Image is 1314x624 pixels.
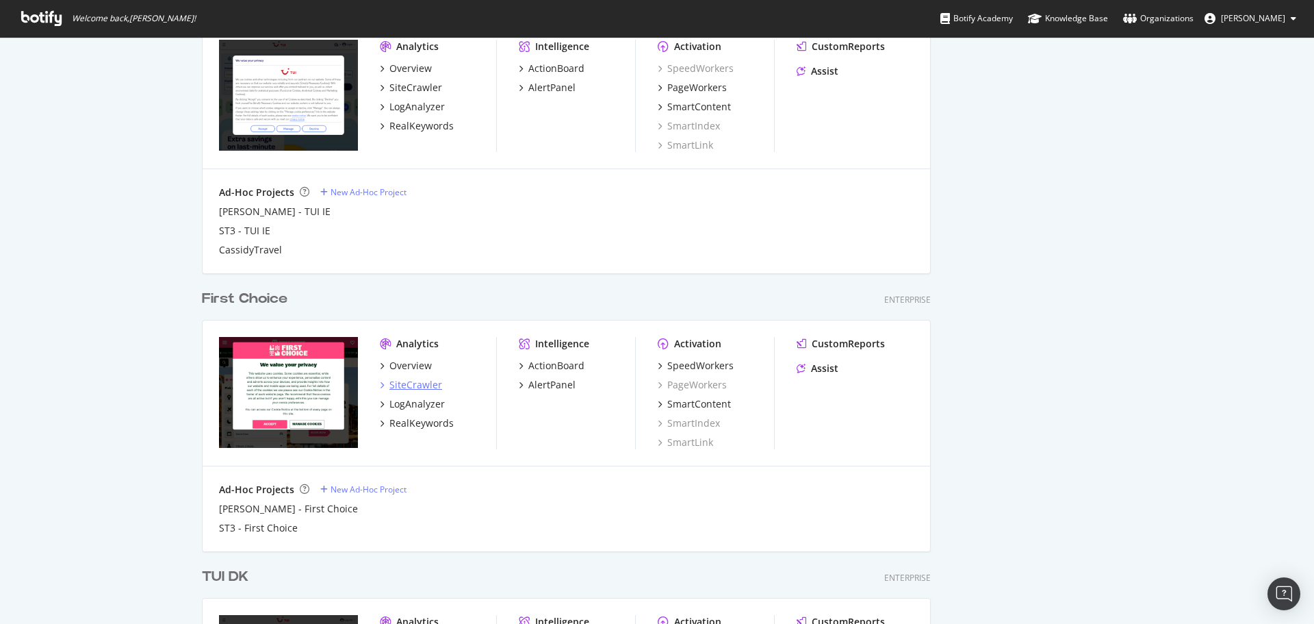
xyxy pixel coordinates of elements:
a: Assist [797,64,838,78]
a: Overview [380,359,432,373]
a: ActionBoard [519,359,584,373]
div: SmartContent [667,100,731,114]
a: New Ad-Hoc Project [320,186,407,198]
div: Open Intercom Messenger [1267,577,1300,610]
a: AlertPanel [519,81,576,95]
a: AlertPanel [519,378,576,392]
a: SpeedWorkers [658,62,734,75]
a: RealKeywords [380,119,454,133]
a: ST3 - First Choice [219,521,298,535]
div: Ad-Hoc Projects [219,186,294,199]
img: tuiholidays.ie [219,40,358,151]
div: LogAnalyzer [389,100,445,114]
div: SmartContent [667,397,731,411]
div: Enterprise [884,572,931,584]
div: CustomReports [812,40,885,53]
div: Intelligence [535,337,589,351]
a: CustomReports [797,40,885,53]
div: Activation [674,337,721,351]
a: CustomReports [797,337,885,351]
div: PageWorkers [667,81,727,95]
div: CustomReports [812,337,885,351]
div: LogAnalyzer [389,397,445,411]
a: [PERSON_NAME] - TUI IE [219,205,331,219]
a: SmartLink [658,138,713,152]
a: PageWorkers [658,378,727,392]
div: RealKeywords [389,119,454,133]
a: ActionBoard [519,62,584,75]
span: Michael Boulter [1221,12,1285,24]
div: Analytics [396,337,439,351]
div: First Choice [202,289,287,309]
a: RealKeywords [380,416,454,430]
a: First Choice [202,289,293,309]
a: TUI DK [202,567,254,587]
div: Assist [811,362,838,375]
div: SiteCrawler [389,81,442,95]
div: Assist [811,64,838,78]
a: SpeedWorkers [658,359,734,373]
div: Knowledge Base [1028,12,1108,25]
a: ST3 - TUI IE [219,224,270,238]
div: Ad-Hoc Projects [219,483,294,497]
div: AlertPanel [528,81,576,95]
div: AlertPanel [528,378,576,392]
div: Enterprise [884,294,931,305]
div: RealKeywords [389,416,454,430]
a: SiteCrawler [380,378,442,392]
a: SiteCrawler [380,81,442,95]
a: [PERSON_NAME] - First Choice [219,502,358,516]
a: Overview [380,62,432,75]
a: SmartLink [658,436,713,449]
div: New Ad-Hoc Project [331,484,407,495]
div: Overview [389,62,432,75]
a: SmartIndex [658,416,720,430]
div: Organizations [1123,12,1194,25]
span: Welcome back, [PERSON_NAME] ! [72,13,196,24]
div: Overview [389,359,432,373]
a: LogAnalyzer [380,100,445,114]
a: LogAnalyzer [380,397,445,411]
button: [PERSON_NAME] [1194,8,1307,29]
div: Analytics [396,40,439,53]
div: TUI DK [202,567,248,587]
div: SiteCrawler [389,378,442,392]
a: Assist [797,362,838,375]
div: New Ad-Hoc Project [331,186,407,198]
a: New Ad-Hoc Project [320,484,407,495]
a: SmartContent [658,397,731,411]
div: SpeedWorkers [667,359,734,373]
div: Intelligence [535,40,589,53]
a: SmartIndex [658,119,720,133]
a: CassidyTravel [219,243,282,257]
a: PageWorkers [658,81,727,95]
div: ActionBoard [528,62,584,75]
a: SmartContent [658,100,731,114]
div: Botify Academy [940,12,1013,25]
div: Activation [674,40,721,53]
img: firstchoice.co.uk [219,337,358,448]
div: ActionBoard [528,359,584,373]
